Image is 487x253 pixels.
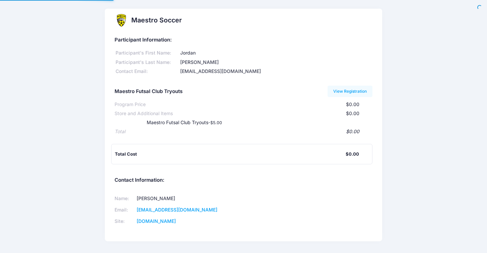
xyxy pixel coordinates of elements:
div: Total Cost [115,151,346,158]
div: Participant's First Name: [115,50,179,57]
h5: Participant Information: [115,37,372,43]
div: $0.00 [173,110,359,117]
div: $0.00 [346,151,359,158]
td: Name: [115,193,135,204]
a: View Registration [328,86,373,97]
a: [DOMAIN_NAME] [137,218,176,224]
div: $0.00 [125,128,359,135]
div: Total [115,128,125,135]
div: [EMAIL_ADDRESS][DOMAIN_NAME] [179,68,372,75]
div: Store and Additional Items [115,110,173,117]
div: Contact Email: [115,68,179,75]
td: Site: [115,216,135,227]
h2: Maestro Soccer [131,16,182,24]
div: Program Price [115,101,146,108]
div: Jordan [179,50,372,57]
td: Email: [115,204,135,216]
div: Participant's Last Name: [115,59,179,66]
h5: Maestro Futsal Club Tryouts [115,89,183,95]
div: Maestro Futsal Club Tryouts [133,119,288,126]
div: [PERSON_NAME] [179,59,372,66]
small: -$5.00 [208,120,222,125]
span: $0.00 [346,101,359,107]
a: [EMAIL_ADDRESS][DOMAIN_NAME] [137,207,217,213]
td: [PERSON_NAME] [135,193,235,204]
h5: Contact Information: [115,177,372,183]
